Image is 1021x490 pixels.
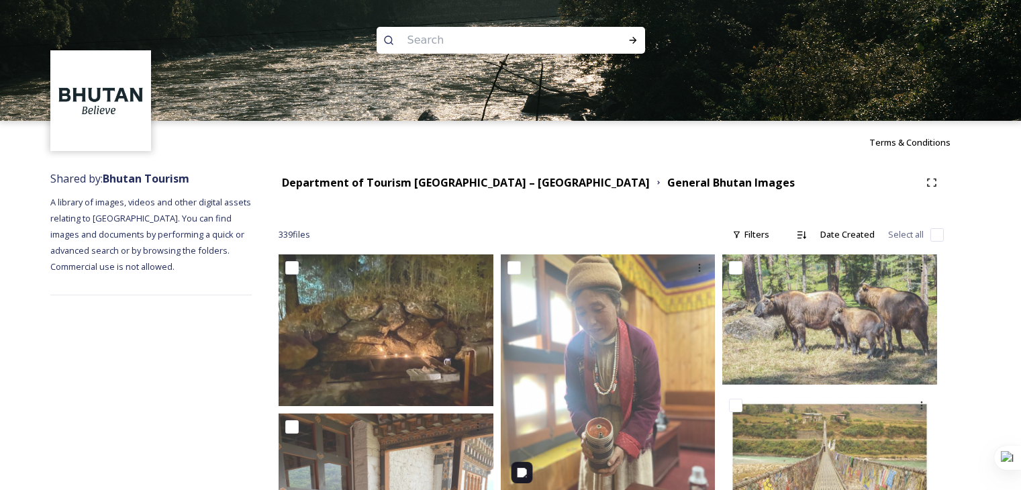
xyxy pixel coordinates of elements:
[888,228,924,241] span: Select all
[279,228,310,241] span: 339 file s
[50,171,189,186] span: Shared by:
[279,254,493,406] img: Hot Stone Bath.jpeg
[52,52,150,150] img: BT_Logo_BB_Lockup_CMYK_High%2520Res.jpg
[282,175,650,190] strong: Department of Tourism [GEOGRAPHIC_DATA] – [GEOGRAPHIC_DATA]
[50,196,253,273] span: A library of images, videos and other digital assets relating to [GEOGRAPHIC_DATA]. You can find ...
[814,222,881,248] div: Date Created
[869,134,971,150] a: Terms & Conditions
[722,254,937,385] img: Takins.jpg
[726,222,776,248] div: Filters
[667,175,795,190] strong: General Bhutan Images
[869,136,951,148] span: Terms & Conditions
[103,171,189,186] strong: Bhutan Tourism
[401,26,585,55] input: Search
